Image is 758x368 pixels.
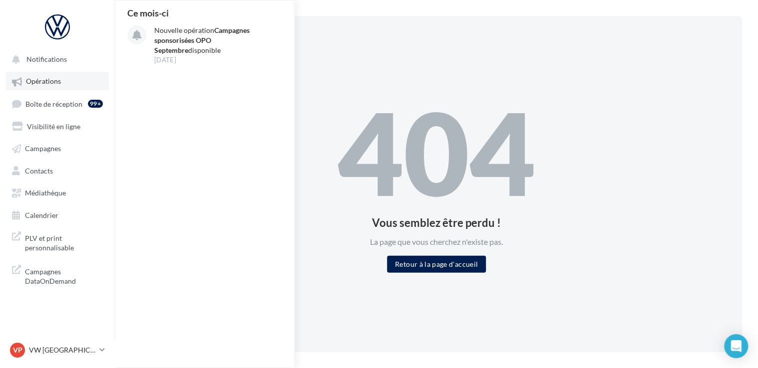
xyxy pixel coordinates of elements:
a: Campagnes DataOnDemand [6,261,109,290]
span: PLV et print personnalisable [25,231,103,253]
span: Opérations [26,77,61,86]
span: Campagnes [25,144,61,153]
button: Retour à la page d'accueil [387,255,486,272]
span: Visibilité en ligne [27,122,80,130]
a: Visibilité en ligne [6,117,109,135]
a: Campagnes [6,139,109,157]
span: Boîte de réception [25,99,82,108]
span: Notifications [26,55,67,63]
button: Notifications [6,50,105,68]
p: VW [GEOGRAPHIC_DATA] 13 [29,345,95,355]
a: VP VW [GEOGRAPHIC_DATA] 13 [8,341,107,360]
span: Médiathèque [25,188,66,197]
div: 404 [338,96,535,209]
div: Open Intercom Messenger [724,334,748,358]
a: Opérations [6,72,109,90]
div: La page que vous cherchez n'existe pas. [338,236,535,247]
a: Contacts [6,161,109,179]
span: Campagnes DataOnDemand [25,265,103,286]
span: Calendrier [25,210,58,219]
a: PLV et print personnalisable [6,227,109,257]
a: Médiathèque [6,183,109,201]
div: 99+ [88,100,103,108]
div: Vous semblez être perdu ! [338,217,535,228]
span: Contacts [25,166,53,175]
span: VP [13,345,22,355]
a: Calendrier [6,205,109,223]
a: Boîte de réception99+ [6,94,109,113]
